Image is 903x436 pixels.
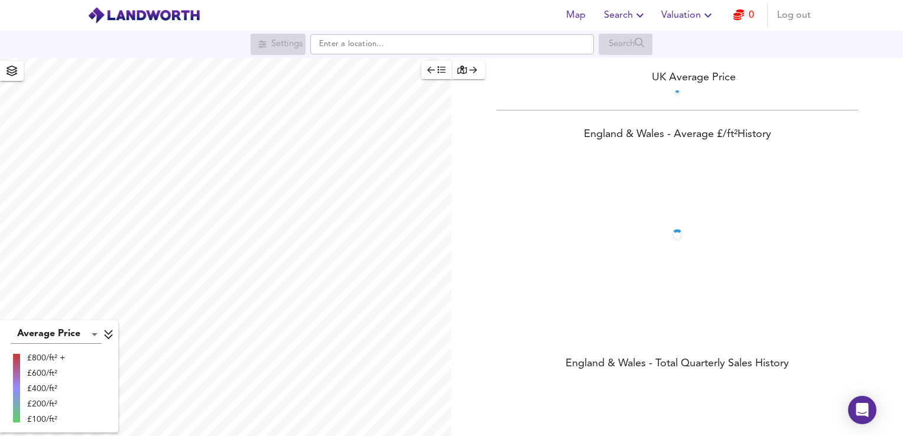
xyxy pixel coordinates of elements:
[27,383,65,395] div: £400/ft²
[451,127,903,144] div: England & Wales - Average £/ ft² History
[777,7,811,24] span: Log out
[27,352,65,364] div: £800/ft² +
[772,4,816,27] button: Log out
[561,7,590,24] span: Map
[661,7,715,24] span: Valuation
[733,7,754,24] a: 0
[27,398,65,410] div: £200/ft²
[27,367,65,379] div: £600/ft²
[27,414,65,425] div: £100/ft²
[557,4,595,27] button: Map
[310,34,594,54] input: Enter a location...
[725,4,762,27] button: 0
[599,34,652,55] div: Search for a location first or explore the map
[87,6,200,24] img: logo
[599,4,652,27] button: Search
[451,70,903,86] div: UK Average Price
[848,396,876,424] div: Open Intercom Messenger
[251,34,306,55] div: Search for a location first or explore the map
[11,325,102,344] div: Average Price
[657,4,720,27] button: Valuation
[604,7,647,24] span: Search
[451,356,903,373] div: England & Wales - Total Quarterly Sales History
